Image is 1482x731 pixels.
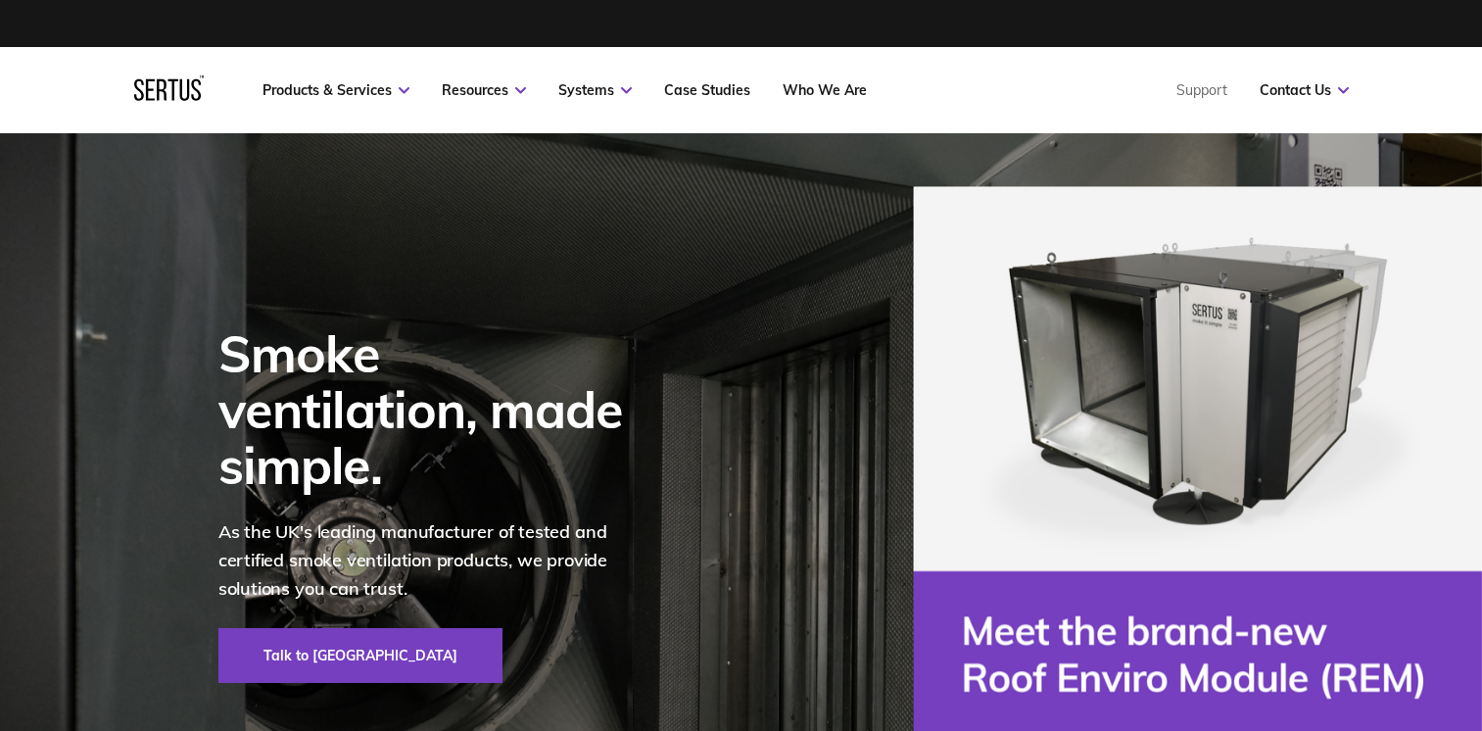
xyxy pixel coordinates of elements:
[1260,81,1349,99] a: Contact Us
[783,81,867,99] a: Who We Are
[442,81,526,99] a: Resources
[1176,81,1227,99] a: Support
[218,628,502,683] a: Talk to [GEOGRAPHIC_DATA]
[664,81,750,99] a: Case Studies
[263,81,409,99] a: Products & Services
[218,518,649,603] p: As the UK's leading manufacturer of tested and certified smoke ventilation products, we provide s...
[558,81,632,99] a: Systems
[218,325,649,494] div: Smoke ventilation, made simple.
